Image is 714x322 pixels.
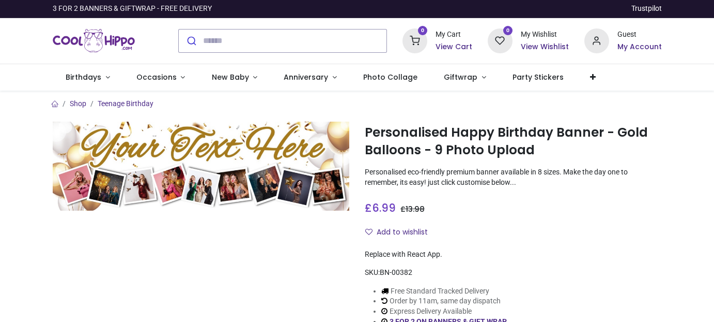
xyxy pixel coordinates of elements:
a: 0 [488,36,513,44]
div: Guest [617,30,662,40]
a: Logo of Cool Hippo [53,26,135,55]
span: 13.98 [406,204,425,214]
a: My Account [617,42,662,52]
h1: Personalised Happy Birthday Banner - Gold Balloons - 9 Photo Upload [365,124,662,159]
i: Add to wishlist [365,228,372,236]
a: View Wishlist [521,42,569,52]
span: Anniversary [284,72,328,82]
span: £ [400,204,425,214]
a: View Cart [436,42,472,52]
sup: 0 [503,26,513,36]
a: Teenage Birthday [98,99,153,108]
span: New Baby [212,72,249,82]
button: Add to wishlistAdd to wishlist [365,224,437,241]
a: Shop [70,99,86,108]
a: Occasions [123,64,198,91]
sup: 0 [418,26,428,36]
span: Party Stickers [513,72,564,82]
li: Free Standard Tracked Delivery [381,286,526,297]
div: 3 FOR 2 BANNERS & GIFTWRAP - FREE DELIVERY [53,4,212,14]
li: Express Delivery Available [381,306,526,317]
span: Photo Collage [363,72,417,82]
a: Giftwrap [431,64,500,91]
a: Anniversary [271,64,350,91]
a: Birthdays [53,64,123,91]
p: Personalised eco-friendly premium banner available in 8 sizes. Make the day one to remember, its ... [365,167,662,187]
span: 6.99 [372,200,396,215]
span: Birthdays [66,72,101,82]
span: Giftwrap [444,72,477,82]
div: Replace with React App. [365,250,662,260]
img: Personalised Happy Birthday Banner - Gold Balloons - 9 Photo Upload [53,122,350,211]
img: Cool Hippo [53,26,135,55]
li: Order by 11am, same day dispatch [381,296,526,306]
span: £ [365,200,396,215]
button: Submit [179,30,203,52]
div: My Cart [436,30,472,40]
span: Occasions [136,72,177,82]
a: 0 [402,36,427,44]
div: My Wishlist [521,30,569,40]
a: Trustpilot [631,4,662,14]
a: New Baby [198,64,271,91]
span: BN-00382 [380,268,412,276]
div: SKU: [365,268,662,278]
